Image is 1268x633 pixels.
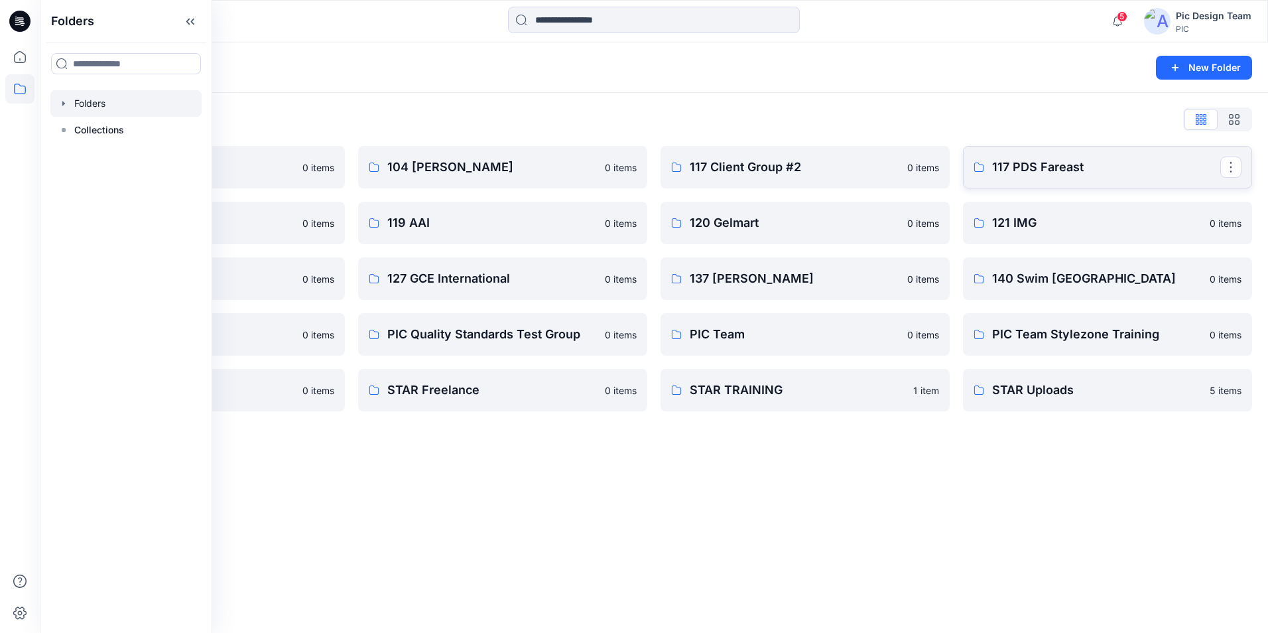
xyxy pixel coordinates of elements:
[992,381,1202,399] p: STAR Uploads
[963,146,1252,188] a: 117 PDS Fareast
[690,325,899,344] p: PIC Team
[605,161,637,175] p: 0 items
[358,202,647,244] a: 119 AAI0 items
[963,202,1252,244] a: 121 IMG0 items
[1210,216,1241,230] p: 0 items
[1176,8,1251,24] div: Pic Design Team
[992,158,1220,176] p: 117 PDS Fareast
[661,202,950,244] a: 120 Gelmart0 items
[907,272,939,286] p: 0 items
[690,269,899,288] p: 137 [PERSON_NAME]
[1210,328,1241,342] p: 0 items
[358,257,647,300] a: 127 GCE International0 items
[661,313,950,356] a: PIC Team0 items
[605,384,637,397] p: 0 items
[992,214,1202,232] p: 121 IMG
[302,328,334,342] p: 0 items
[963,257,1252,300] a: 140 Swim [GEOGRAPHIC_DATA]0 items
[1117,11,1127,22] span: 5
[690,381,905,399] p: STAR TRAINING
[74,122,124,138] p: Collections
[358,146,647,188] a: 104 [PERSON_NAME]0 items
[605,328,637,342] p: 0 items
[992,269,1202,288] p: 140 Swim [GEOGRAPHIC_DATA]
[358,313,647,356] a: PIC Quality Standards Test Group0 items
[661,257,950,300] a: 137 [PERSON_NAME]0 items
[387,325,597,344] p: PIC Quality Standards Test Group
[302,384,334,397] p: 0 items
[1210,272,1241,286] p: 0 items
[1176,24,1251,34] div: PIC
[661,369,950,411] a: STAR TRAINING1 item
[1210,384,1241,397] p: 5 items
[387,158,597,176] p: 104 [PERSON_NAME]
[690,158,899,176] p: 117 Client Group #2
[963,369,1252,411] a: STAR Uploads5 items
[907,161,939,175] p: 0 items
[1156,56,1252,80] button: New Folder
[387,269,597,288] p: 127 GCE International
[907,216,939,230] p: 0 items
[358,369,647,411] a: STAR Freelance0 items
[661,146,950,188] a: 117 Client Group #20 items
[992,325,1202,344] p: PIC Team Stylezone Training
[907,328,939,342] p: 0 items
[387,381,597,399] p: STAR Freelance
[605,216,637,230] p: 0 items
[1144,8,1171,35] img: avatar
[302,272,334,286] p: 0 items
[605,272,637,286] p: 0 items
[963,313,1252,356] a: PIC Team Stylezone Training0 items
[387,214,597,232] p: 119 AAI
[302,161,334,175] p: 0 items
[690,214,899,232] p: 120 Gelmart
[302,216,334,230] p: 0 items
[913,384,939,397] p: 1 item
